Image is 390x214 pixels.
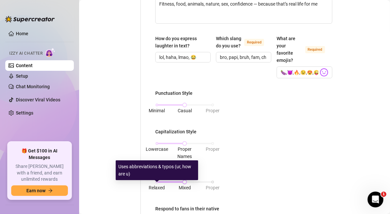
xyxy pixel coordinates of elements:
[16,63,33,68] a: Content
[277,35,332,64] label: What are your favorite emojis?
[381,192,386,197] span: 1
[146,147,168,152] span: Lowercase
[16,31,28,36] a: Home
[11,148,68,161] span: 🎁 Get $100 in AI Messages
[244,39,264,46] span: Required
[149,185,165,190] span: Relaxed
[149,108,165,113] span: Minimal
[45,48,55,57] img: AI Chatter
[11,163,68,183] span: Share [PERSON_NAME] with a friend, and earn unlimited rewards
[5,16,55,22] img: logo-BBDzfeDw.svg
[159,54,205,61] input: How do you express laughter in text?
[16,84,50,89] a: Chat Monitoring
[155,128,201,135] label: Capitalization Style
[368,192,383,207] iframe: Intercom live chat
[11,185,68,196] button: Earn nowarrow-right
[179,185,191,190] span: Mixed
[305,46,325,53] span: Required
[178,108,192,113] span: Casual
[206,147,220,152] span: Proper
[48,188,53,193] span: arrow-right
[16,73,28,79] a: Setup
[155,90,197,97] label: Punctuation Style
[155,35,211,49] label: How do you express laughter in text?
[281,68,318,77] input: What are your favorite emojis?
[320,68,328,77] img: svg%3e
[206,108,220,113] span: Proper
[216,35,242,49] div: Which slang do you use?
[16,97,60,102] a: Discover Viral Videos
[177,147,192,159] span: Proper Names
[220,54,266,61] input: Which slang do you use?
[206,185,220,190] span: Proper
[16,110,33,116] a: Settings
[277,35,302,64] div: What are your favorite emojis?
[26,188,45,193] span: Earn now
[155,128,196,135] div: Capitalization Style
[155,90,193,97] div: Punctuation Style
[9,50,43,57] span: Izzy AI Chatter
[155,35,206,49] div: How do you express laughter in text?
[216,35,271,49] label: Which slang do you use?
[116,160,198,180] div: Uses abbreviations & typos (ur, how are u)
